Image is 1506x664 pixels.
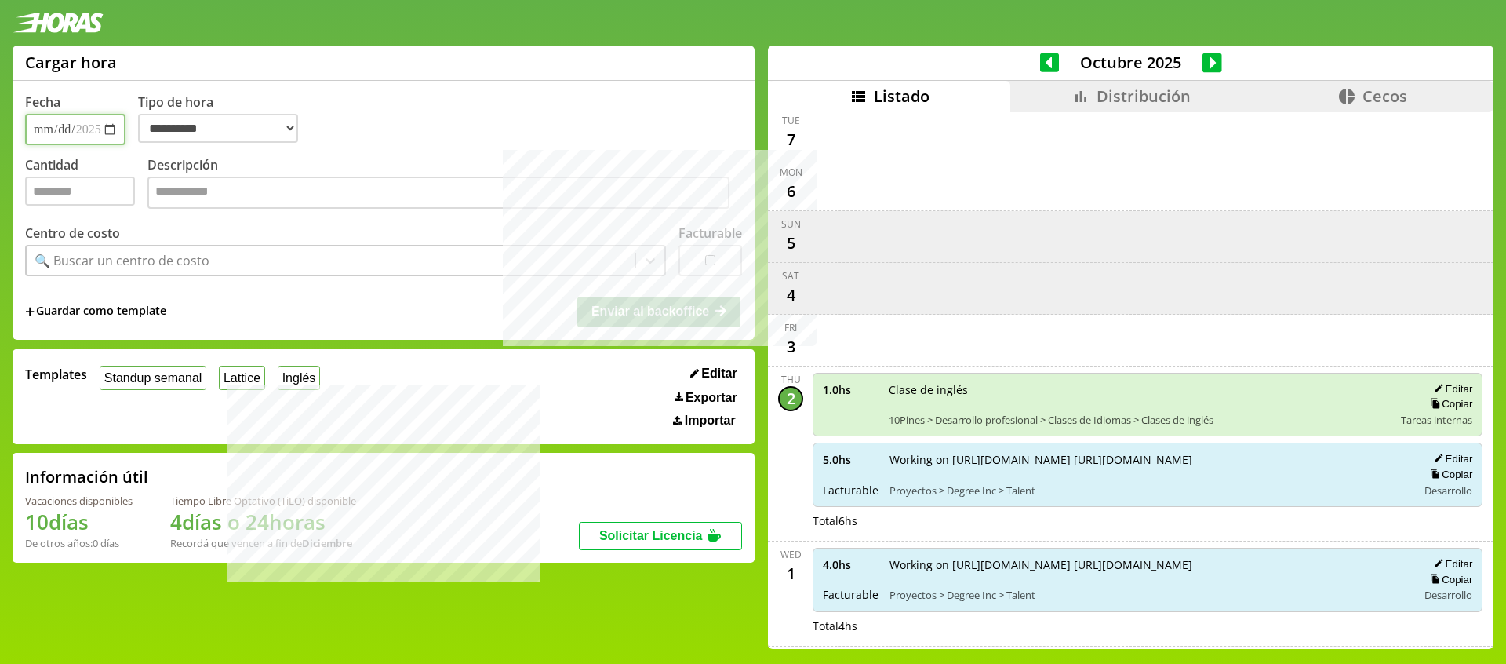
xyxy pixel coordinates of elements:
div: Fri [784,321,797,334]
button: Editar [686,366,742,381]
button: Copiar [1425,397,1472,410]
span: 1.0 hs [823,382,878,397]
span: Proyectos > Degree Inc > Talent [889,588,1406,602]
div: 6 [778,179,803,204]
h1: 10 días [25,508,133,536]
h1: Cargar hora [25,52,117,73]
div: 4 [778,283,803,308]
span: Desarrollo [1424,588,1472,602]
span: Tareas internas [1401,413,1472,427]
span: Desarrollo [1424,483,1472,498]
label: Facturable [678,224,742,242]
span: Proyectos > Degree Inc > Talent [889,483,1406,498]
div: 🔍 Buscar un centro de costo [35,252,209,269]
button: Copiar [1425,468,1472,481]
div: Mon [780,166,802,179]
div: Tiempo Libre Optativo (TiLO) disponible [170,494,356,508]
button: Standup semanal [100,366,206,390]
div: Tue [782,114,800,127]
span: Distribución [1097,86,1191,107]
span: Facturable [823,587,878,602]
label: Cantidad [25,156,147,213]
div: 3 [778,334,803,359]
span: Solicitar Licencia [599,529,703,542]
div: De otros años: 0 días [25,536,133,550]
h1: 4 días o 24 horas [170,508,356,536]
span: Exportar [686,391,737,405]
span: Editar [701,367,737,381]
span: Templates [25,366,87,383]
span: 10Pines > Desarrollo profesional > Clases de Idiomas > Clases de inglés [889,413,1390,427]
div: Thu [781,373,801,386]
button: Exportar [670,390,742,406]
span: 4.0 hs [823,557,878,572]
div: Sat [782,269,799,283]
b: Diciembre [302,536,352,550]
input: Cantidad [25,177,135,206]
span: Clase de inglés [889,382,1390,397]
textarea: Descripción [147,177,729,210]
h2: Información útil [25,466,148,487]
button: Inglés [278,366,320,390]
span: +Guardar como template [25,303,166,320]
button: Editar [1429,557,1472,571]
span: Octubre 2025 [1059,52,1202,73]
div: Total 4 hs [813,618,1482,633]
img: logotipo [13,13,104,33]
span: Facturable [823,483,878,498]
div: Total 6 hs [813,513,1482,528]
span: 5.0 hs [823,452,878,467]
span: Cecos [1362,86,1407,107]
span: Working on [URL][DOMAIN_NAME] [URL][DOMAIN_NAME] [889,557,1406,572]
span: Importar [685,414,736,428]
button: Editar [1429,452,1472,465]
div: Wed [780,548,802,561]
div: 1 [778,561,803,586]
button: Copiar [1425,573,1472,586]
span: + [25,303,35,320]
button: Editar [1429,382,1472,396]
select: Tipo de hora [138,114,298,143]
div: Vacaciones disponibles [25,494,133,508]
div: Recordá que vencen a fin de [170,536,356,550]
div: 5 [778,231,803,256]
div: 2 [778,386,803,411]
span: Working on [URL][DOMAIN_NAME] [URL][DOMAIN_NAME] [889,452,1406,467]
div: scrollable content [768,112,1493,647]
label: Fecha [25,93,60,111]
div: 7 [778,127,803,152]
span: Listado [874,86,929,107]
label: Tipo de hora [138,93,311,145]
div: Sun [781,217,801,231]
label: Centro de costo [25,224,120,242]
button: Lattice [219,366,265,390]
label: Descripción [147,156,742,213]
button: Solicitar Licencia [579,522,742,550]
